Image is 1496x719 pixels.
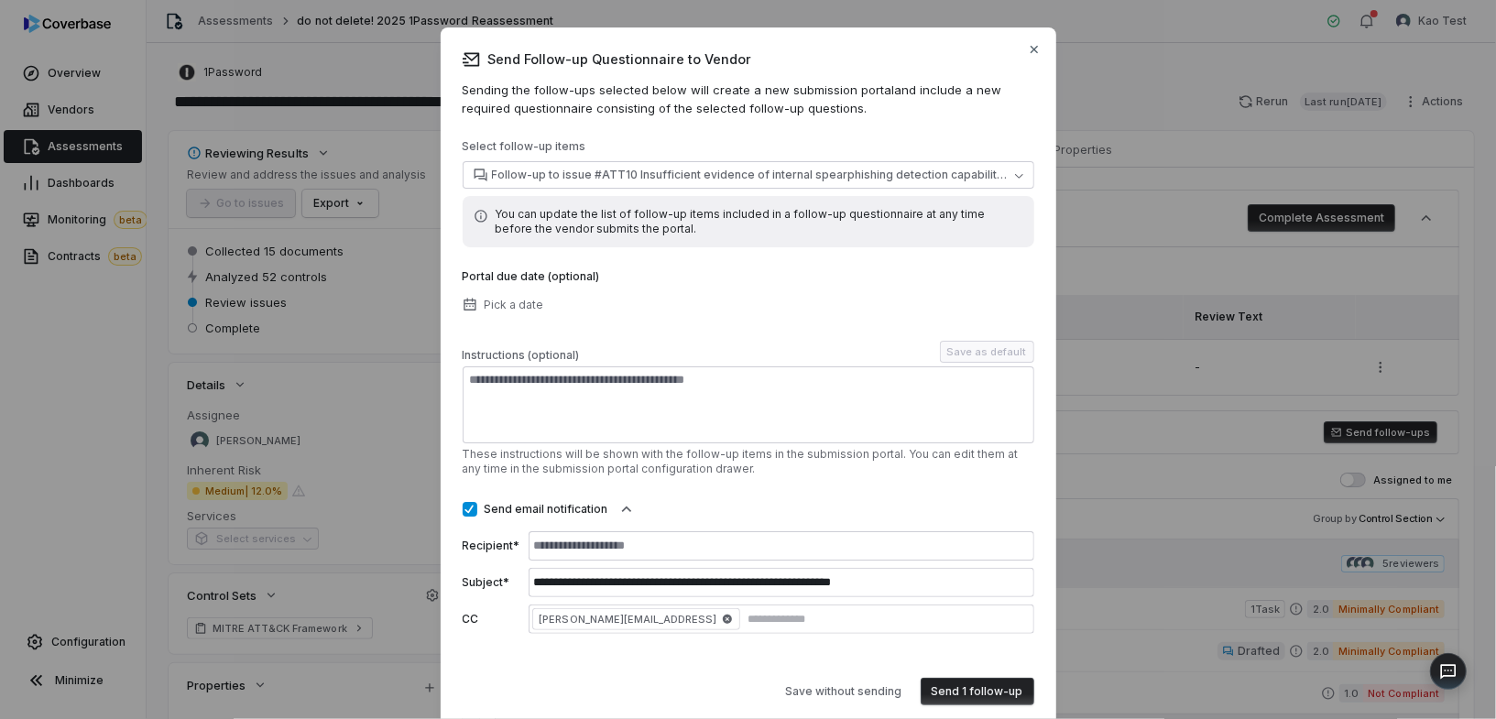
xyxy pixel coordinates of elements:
span: Pick a date [485,298,544,312]
span: Send Follow-up Questionnaire to Vendor [463,49,1034,69]
label: Subject* [463,575,521,590]
p: You can update the list of follow-up items included in a follow-up questionnaire at any time befo... [496,207,1023,236]
label: Recipient* [463,539,521,553]
button: Pick a date [457,286,550,324]
label: Portal due date (optional) [463,269,600,284]
button: Save without sending [775,678,913,705]
p: These instructions will be shown with the follow-up items in the submission portal. You can edit ... [463,447,1034,476]
label: CC [463,612,521,626]
p: Sending the follow-ups selected below will create a new submission portal and include a new requi... [463,82,1034,117]
span: [PERSON_NAME][EMAIL_ADDRESS] [532,608,741,630]
span: Follow-up to issue #ATT10 Insufficient evidence of internal spearphishing detection capabilities [492,168,1008,182]
span: Instructions (optional) [463,348,580,363]
label: Send email notification [485,502,608,517]
p: Select follow-up items [463,139,1034,161]
button: Send 1 follow-up [921,678,1034,705]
